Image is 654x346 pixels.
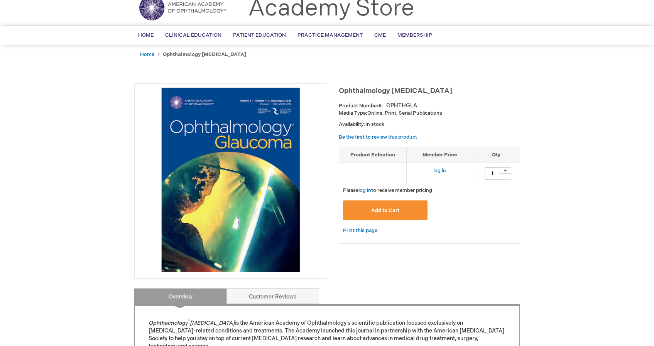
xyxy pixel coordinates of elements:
a: Be the first to review this product [339,134,417,140]
span: Ophthalmology [MEDICAL_DATA] [339,87,452,95]
span: Home [138,32,154,38]
img: Ophthalmology Glaucoma [139,88,323,272]
span: Patient Education [233,32,286,38]
a: log in [433,168,446,174]
div: - [500,173,511,180]
button: Add to Cart [343,200,428,220]
strong: Media Type: [339,110,367,116]
strong: Product Number [339,103,383,109]
div: OPHTHGLA [386,102,417,110]
a: Customer Reviews [226,288,319,304]
a: Print this page [343,226,377,236]
th: Product Selection [339,147,407,163]
sup: ® [188,319,190,324]
p: Availability: [339,121,520,128]
span: Membership [397,32,432,38]
em: [MEDICAL_DATA] [190,320,235,326]
div: + [500,167,511,174]
th: Qty [473,147,520,163]
span: In stock [365,121,384,127]
th: Member Price [407,147,473,163]
strong: Ophthalmology [MEDICAL_DATA] [163,51,246,58]
span: Practice Management [297,32,363,38]
p: Online, Print, Serial Publications [339,110,520,117]
span: CME [374,32,386,38]
em: Ophthalmolog [149,320,185,326]
a: Overview [134,288,227,304]
span: Add to Cart [371,207,399,214]
a: Home [140,51,154,58]
span: Clinical Education [165,32,221,38]
a: log in [358,187,371,193]
span: Please to receive member pricing [343,187,432,193]
input: Qty [485,167,500,180]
